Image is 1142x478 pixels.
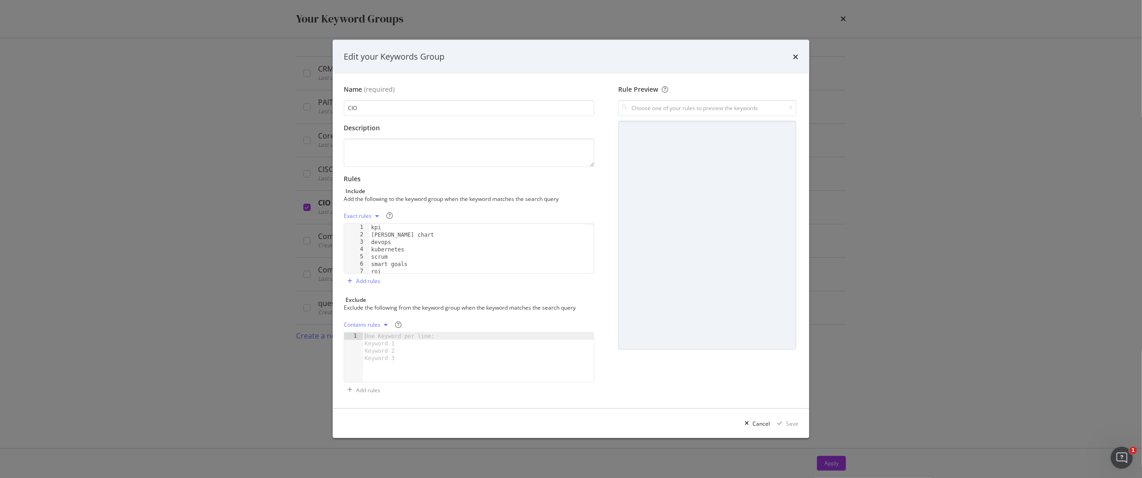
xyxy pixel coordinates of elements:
[344,317,391,332] button: Contains rules
[344,209,383,223] button: Exact rules
[1111,447,1133,469] iframe: Intercom live chat
[364,85,395,94] span: (required)
[344,322,380,328] div: Contains rules
[346,296,366,304] div: Exclude
[618,85,796,94] div: Rule Preview
[333,40,809,438] div: modal
[344,253,369,261] div: 5
[344,85,362,94] div: Name
[344,213,372,219] div: Exact rules
[344,195,593,203] div: Add the following to the keyword group when the keyword matches the search query
[344,174,594,183] div: Rules
[344,246,369,253] div: 4
[1130,447,1137,454] span: 1
[741,416,770,431] button: Cancel
[752,420,770,428] div: Cancel
[344,51,445,63] div: Edit your Keywords Group
[344,123,594,133] div: Description
[356,386,380,394] div: Add rules
[774,416,798,431] button: Save
[786,420,798,428] div: Save
[344,304,593,311] div: Exclude the following from the keyword group when the keyword matches the search query
[356,277,380,285] div: Add rules
[344,383,380,397] button: Add rules
[344,100,594,116] input: Enter a name
[344,333,363,340] div: 1
[344,239,369,246] div: 3
[344,224,369,231] div: 1
[344,231,369,239] div: 2
[344,268,369,275] div: 7
[344,274,380,289] button: Add rules
[344,261,369,268] div: 6
[793,51,798,63] div: times
[346,187,365,195] div: Include
[363,333,439,362] div: One Keyword per line: Keyword 1 Keyword 2 Keyword 3
[618,100,796,116] input: Choose one of your rules to preview the keywords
